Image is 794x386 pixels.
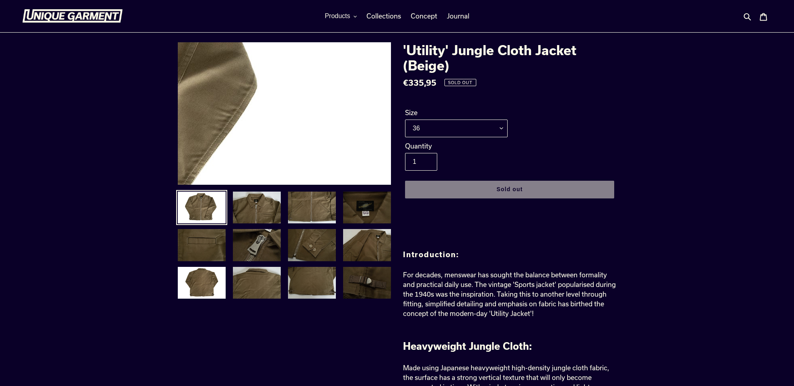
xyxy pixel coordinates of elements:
[403,340,532,352] span: Heavyweight Jungle Cloth:
[443,10,473,22] a: Journal
[232,228,282,262] img: Load image into Gallery viewer, &#39;Utility&#39; Jungle Cloth Jacket (Beige)
[287,191,337,225] img: Load image into Gallery viewer, &#39;Utility&#39; Jungle Cloth Jacket (Beige)
[407,10,441,22] a: Concept
[497,186,523,192] span: Sold out
[362,10,405,22] a: Collections
[342,191,392,225] img: Load image into Gallery viewer, &#39;Utility&#39; Jungle Cloth Jacket (Beige)
[321,10,360,22] button: Products
[287,266,337,300] img: Load image into Gallery viewer, &#39;Utility&#39; Jungle Cloth Jacket (Beige)
[177,191,226,225] img: Load image into Gallery viewer, &#39;Utility&#39; Jungle Cloth Jacket (Beige)
[325,12,350,20] span: Products
[403,250,616,259] h2: Introduction:
[405,108,508,118] label: Size
[447,12,469,20] span: Journal
[342,228,392,262] img: Load image into Gallery viewer, &#39;Utility&#39; Jungle Cloth Jacket (Beige)
[411,12,437,20] span: Concept
[366,12,401,20] span: Collections
[177,266,226,300] img: Load image into Gallery viewer, &#39;Utility&#39; Jungle Cloth Jacket (Beige)
[232,191,282,225] img: Load image into Gallery viewer, &#39;Utility&#39; Jungle Cloth Jacket (Beige)
[405,141,508,151] label: Quantity
[403,271,616,317] span: For decades, menswear has sought the balance between formality and practical daily use. The vinta...
[403,78,436,87] span: €335,95
[232,266,282,300] img: Load image into Gallery viewer, &#39;Utility&#39; Jungle Cloth Jacket (Beige)
[287,228,337,262] img: Load image into Gallery viewer, &#39;Utility&#39; Jungle Cloth Jacket (Beige)
[403,42,616,73] h1: 'Utility' Jungle Cloth Jacket (Beige)
[448,81,473,85] span: Sold out
[22,9,123,23] img: Unique Garment
[177,228,226,262] img: Load image into Gallery viewer, &#39;Utility&#39; Jungle Cloth Jacket (Beige)
[342,266,392,300] img: Load image into Gallery viewer, &#39;Utility&#39; Jungle Cloth Jacket (Beige)
[405,181,614,198] button: Sold out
